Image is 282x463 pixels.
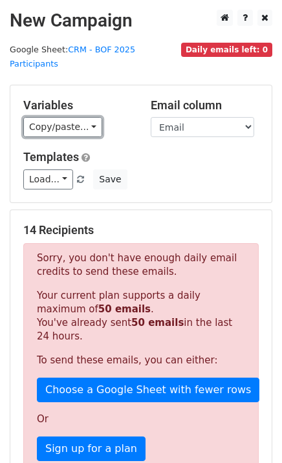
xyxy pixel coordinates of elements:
a: Load... [23,169,73,189]
p: Sorry, you don't have enough daily email credits to send these emails. [37,252,245,279]
span: Daily emails left: 0 [181,43,272,57]
a: CRM - BOF 2025 Participants [10,45,135,69]
small: Google Sheet: [10,45,135,69]
a: Sign up for a plan [37,436,146,461]
button: Save [93,169,127,189]
h5: Variables [23,98,131,113]
p: Your current plan supports a daily maximum of . You've already sent in the last 24 hours. [37,289,245,343]
strong: 50 emails [98,303,151,315]
h5: Email column [151,98,259,113]
strong: 50 emails [131,317,184,328]
a: Templates [23,150,79,164]
h2: New Campaign [10,10,272,32]
div: Tiện ích trò chuyện [217,401,282,463]
a: Copy/paste... [23,117,102,137]
iframe: Chat Widget [217,401,282,463]
p: Or [37,413,245,426]
a: Choose a Google Sheet with fewer rows [37,378,259,402]
h5: 14 Recipients [23,223,259,237]
p: To send these emails, you can either: [37,354,245,367]
a: Daily emails left: 0 [181,45,272,54]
